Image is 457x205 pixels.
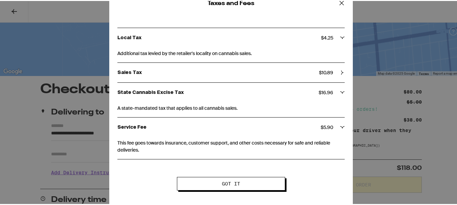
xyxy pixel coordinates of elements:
span: $ 4.25 [321,34,333,40]
span: $ 16.96 [319,88,333,95]
span: $ 5.90 [321,123,333,129]
p: State Cannabis Excise Tax [117,88,319,95]
span: Additional tax levied by the retailer's locality on cannabis sales. [117,47,345,56]
span: This fee goes towards insurance, customer support, and other costs necessary for safe and reliabl... [117,136,345,153]
p: Sales Tax [117,69,319,75]
span: Hi. Need any help? [4,5,49,10]
button: Got it [177,176,285,189]
span: $ 10.89 [319,69,333,75]
span: A state-mandated tax that applies to all cannabis sales. [117,101,345,111]
p: Local Tax [117,34,321,40]
p: Service Fee [117,123,321,129]
span: Got it [222,180,240,185]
